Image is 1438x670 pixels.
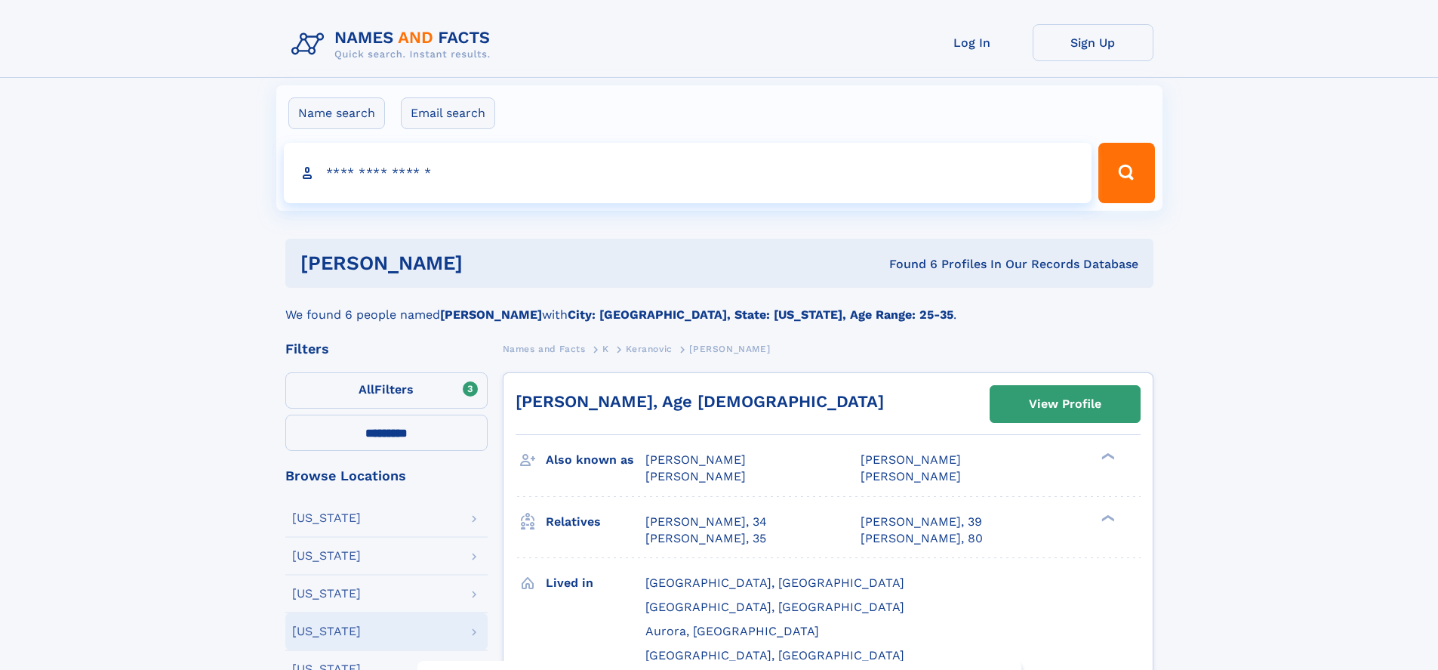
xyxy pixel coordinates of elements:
[359,382,374,397] span: All
[546,509,645,535] h3: Relatives
[516,392,884,411] a: [PERSON_NAME], Age [DEMOGRAPHIC_DATA]
[990,386,1140,422] a: View Profile
[285,469,488,483] div: Browse Locations
[645,576,904,590] span: [GEOGRAPHIC_DATA], [GEOGRAPHIC_DATA]
[861,514,982,530] a: [PERSON_NAME], 39
[546,570,645,596] h3: Lived in
[440,307,542,322] b: [PERSON_NAME]
[676,256,1138,273] div: Found 6 Profiles In Our Records Database
[1033,24,1153,61] a: Sign Up
[861,530,983,547] a: [PERSON_NAME], 80
[292,588,361,600] div: [US_STATE]
[288,97,385,129] label: Name search
[401,97,495,129] label: Email search
[1098,452,1116,462] div: ❯
[645,452,746,467] span: [PERSON_NAME]
[645,648,904,662] span: [GEOGRAPHIC_DATA], [GEOGRAPHIC_DATA]
[645,514,767,530] a: [PERSON_NAME], 34
[285,24,503,65] img: Logo Names and Facts
[645,624,819,638] span: Aurora, [GEOGRAPHIC_DATA]
[292,512,361,524] div: [US_STATE]
[292,625,361,638] div: [US_STATE]
[285,342,488,356] div: Filters
[861,469,961,483] span: [PERSON_NAME]
[645,530,766,547] a: [PERSON_NAME], 35
[626,344,672,354] span: Keranovic
[1098,513,1116,523] div: ❯
[568,307,953,322] b: City: [GEOGRAPHIC_DATA], State: [US_STATE], Age Range: 25-35
[602,344,609,354] span: K
[284,143,1092,203] input: search input
[285,372,488,409] label: Filters
[861,452,961,467] span: [PERSON_NAME]
[300,254,676,273] h1: [PERSON_NAME]
[1098,143,1154,203] button: Search Button
[292,550,361,562] div: [US_STATE]
[1029,387,1101,421] div: View Profile
[546,447,645,473] h3: Also known as
[689,344,770,354] span: [PERSON_NAME]
[285,288,1153,324] div: We found 6 people named with .
[645,469,746,483] span: [PERSON_NAME]
[645,600,904,614] span: [GEOGRAPHIC_DATA], [GEOGRAPHIC_DATA]
[602,339,609,358] a: K
[626,339,672,358] a: Keranovic
[912,24,1033,61] a: Log In
[503,339,586,358] a: Names and Facts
